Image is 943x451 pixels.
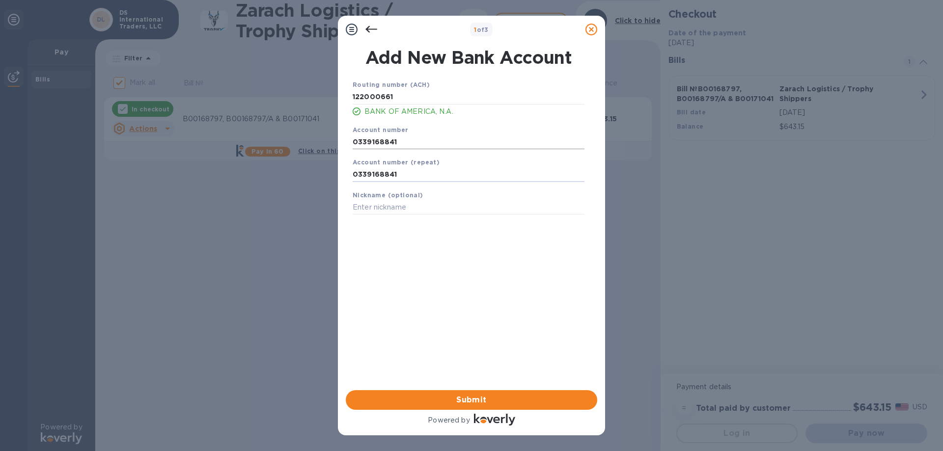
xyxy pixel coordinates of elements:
[347,47,590,68] h1: Add New Bank Account
[353,167,584,182] input: Enter account number
[353,200,584,215] input: Enter nickname
[428,415,470,425] p: Powered by
[353,191,423,199] b: Nickname (optional)
[474,26,489,33] b: of 3
[353,81,430,88] b: Routing number (ACH)
[364,106,584,117] p: BANK OF AMERICA, N.A.
[353,126,409,133] b: Account number
[474,414,515,425] img: Logo
[353,90,584,105] input: Enter routing number
[474,26,476,33] span: 1
[353,159,440,166] b: Account number (repeat)
[353,134,584,149] input: Enter account number
[346,390,597,410] button: Submit
[354,394,589,406] span: Submit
